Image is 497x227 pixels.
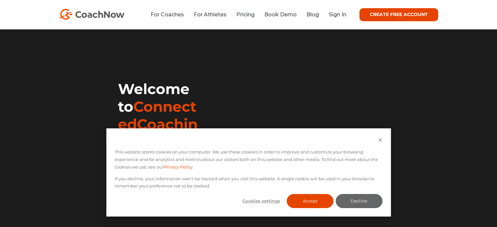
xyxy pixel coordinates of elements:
p: This website stores cookies on your computer. We use these cookies in order to improve and custom... [115,148,382,170]
button: Accept [287,194,334,208]
a: Blog [306,11,319,18]
button: Dismiss cookie banner [378,137,382,144]
div: Cookie banner [106,128,391,217]
button: Cookies settings [238,194,285,208]
a: Privacy Policy [164,163,193,171]
a: Sign In [329,11,346,18]
a: For Coaches [151,11,184,18]
img: CoachNow Logo [59,9,124,20]
a: Book Demo [264,11,297,18]
p: If you decline, your information won’t be tracked when you visit this website. A single cookie wi... [115,175,382,190]
a: CREATE FREE ACCOUNT [359,8,438,21]
button: Decline [336,194,382,208]
a: Pricing [236,11,255,18]
h1: Welcome to [118,80,202,151]
a: For Athletes [194,11,226,18]
span: ConnectedCoaching [118,98,198,151]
